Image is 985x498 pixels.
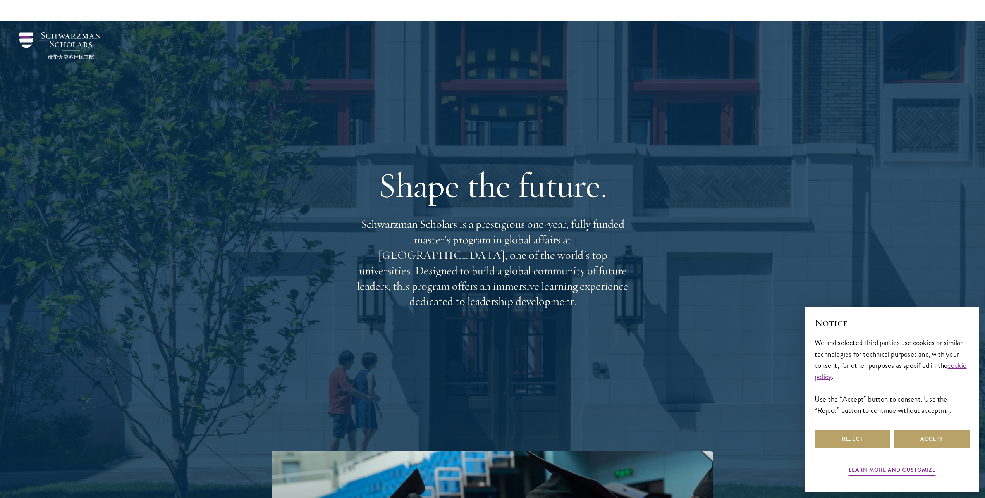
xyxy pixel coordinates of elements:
h1: Shape the future. [353,164,632,207]
h2: Notice [815,316,970,329]
a: cookie policy [815,360,967,382]
div: We and selected third parties use cookies or similar technologies for technical purposes and, wit... [815,337,970,415]
button: Learn more and customize [849,465,936,477]
button: Reject [815,430,890,448]
img: Schwarzman Scholars [19,32,101,59]
p: Schwarzman Scholars is a prestigious one-year, fully funded master’s program in global affairs at... [353,217,632,309]
button: Accept [894,430,970,448]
